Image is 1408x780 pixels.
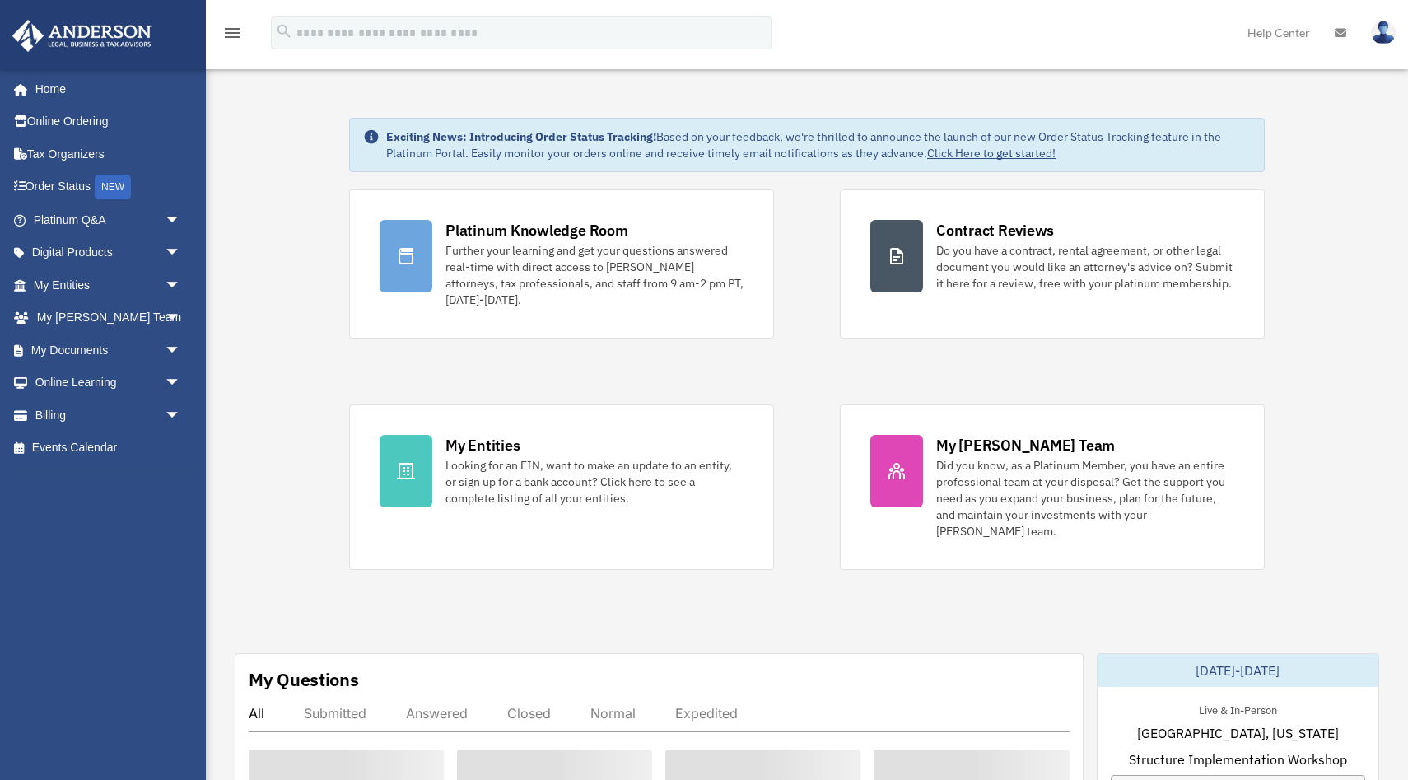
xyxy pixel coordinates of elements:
[304,705,366,722] div: Submitted
[445,435,520,455] div: My Entities
[445,242,744,308] div: Further your learning and get your questions answered real-time with direct access to [PERSON_NAM...
[1129,750,1347,769] span: Structure Implementation Workshop
[222,29,242,43] a: menu
[7,20,156,52] img: Anderson Advisors Platinum Portal
[12,432,206,465] a: Events Calendar
[12,399,206,432] a: Billingarrow_drop_down
[249,705,264,722] div: All
[936,457,1234,539] div: Did you know, as a Platinum Member, you have an entire professional team at your disposal? Get th...
[12,138,206,170] a: Tax Organizers
[445,220,628,241] div: Platinum Knowledge Room
[165,399,198,432] span: arrow_drop_down
[386,128,1251,161] div: Based on your feedback, we're thrilled to announce the launch of our new Order Status Tracking fe...
[12,269,206,301] a: My Entitiesarrow_drop_down
[12,301,206,334] a: My [PERSON_NAME] Teamarrow_drop_down
[936,220,1054,241] div: Contract Reviews
[590,705,636,722] div: Normal
[386,129,656,144] strong: Exciting News: Introducing Order Status Tracking!
[249,667,359,692] div: My Questions
[95,175,131,199] div: NEW
[507,705,551,722] div: Closed
[12,367,206,399] a: Online Learningarrow_drop_down
[936,435,1115,455] div: My [PERSON_NAME] Team
[165,334,198,367] span: arrow_drop_down
[1098,654,1379,687] div: [DATE]-[DATE]
[165,236,198,270] span: arrow_drop_down
[12,236,206,269] a: Digital Productsarrow_drop_down
[12,334,206,367] a: My Documentsarrow_drop_down
[840,189,1265,339] a: Contract Reviews Do you have a contract, rental agreement, or other legal document you would like...
[12,72,198,105] a: Home
[445,457,744,507] div: Looking for an EIN, want to make an update to an entity, or sign up for a bank account? Click her...
[406,705,468,722] div: Answered
[349,189,774,339] a: Platinum Knowledge Room Further your learning and get your questions answered real-time with dire...
[275,22,293,40] i: search
[12,170,206,204] a: Order StatusNEW
[936,242,1234,292] div: Do you have a contract, rental agreement, or other legal document you would like an attorney's ad...
[1137,723,1339,743] span: [GEOGRAPHIC_DATA], [US_STATE]
[349,404,774,570] a: My Entities Looking for an EIN, want to make an update to an entity, or sign up for a bank accoun...
[165,203,198,237] span: arrow_drop_down
[927,146,1056,161] a: Click Here to get started!
[165,301,198,335] span: arrow_drop_down
[1371,21,1396,44] img: User Pic
[12,105,206,138] a: Online Ordering
[222,23,242,43] i: menu
[1186,700,1290,717] div: Live & In-Person
[165,269,198,302] span: arrow_drop_down
[12,203,206,236] a: Platinum Q&Aarrow_drop_down
[675,705,738,722] div: Expedited
[165,367,198,400] span: arrow_drop_down
[840,404,1265,570] a: My [PERSON_NAME] Team Did you know, as a Platinum Member, you have an entire professional team at...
